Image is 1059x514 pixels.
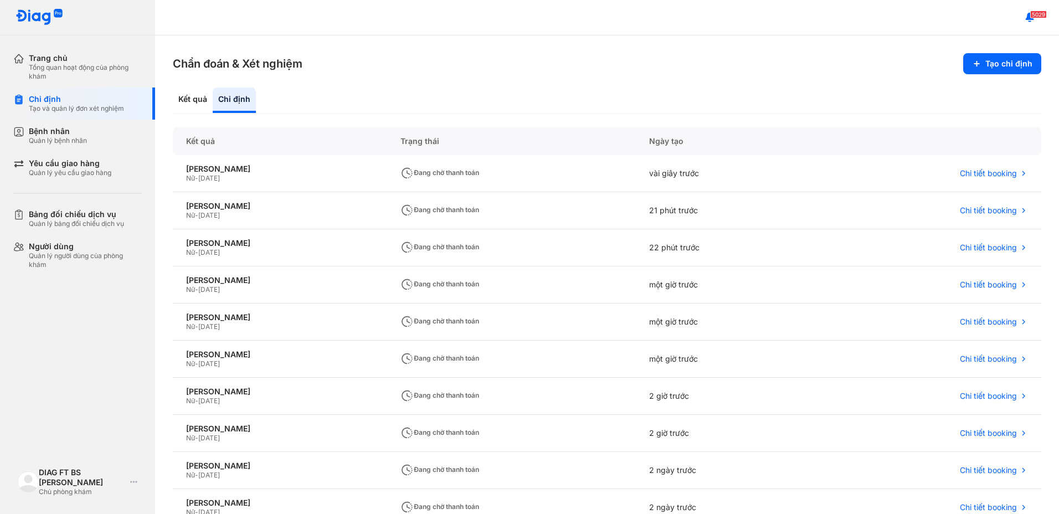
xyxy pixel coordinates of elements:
span: Nữ [186,397,195,405]
span: [DATE] [198,322,220,331]
span: - [195,434,198,442]
h3: Chẩn đoán & Xét nghiệm [173,56,302,71]
div: vài giây trước [636,155,818,192]
span: Đang chờ thanh toán [400,391,479,399]
span: - [195,285,198,294]
div: Yêu cầu giao hàng [29,158,111,168]
div: một giờ trước [636,304,818,341]
span: [DATE] [198,248,220,256]
div: Ngày tạo [636,127,818,155]
div: [PERSON_NAME] [186,275,374,285]
span: Chi tiết booking [960,502,1017,512]
img: logo [16,9,63,26]
span: Chi tiết booking [960,465,1017,475]
div: Bệnh nhân [29,126,87,136]
div: một giờ trước [636,341,818,378]
div: 2 giờ trước [636,415,818,452]
div: Quản lý người dùng của phòng khám [29,251,142,269]
span: 5029 [1030,11,1047,18]
span: Chi tiết booking [960,280,1017,290]
div: Tổng quan hoạt động của phòng khám [29,63,142,81]
div: Chỉ định [29,94,124,104]
span: Đang chờ thanh toán [400,354,479,362]
div: DIAG FT BS [PERSON_NAME] [39,467,126,487]
div: [PERSON_NAME] [186,238,374,248]
div: Kết quả [173,127,387,155]
span: Đang chờ thanh toán [400,465,479,474]
span: Đang chờ thanh toán [400,502,479,511]
span: Nữ [186,471,195,479]
div: [PERSON_NAME] [186,424,374,434]
span: Chi tiết booking [960,168,1017,178]
span: Đang chờ thanh toán [400,168,479,177]
span: Chi tiết booking [960,354,1017,364]
span: - [195,248,198,256]
div: [PERSON_NAME] [186,498,374,508]
span: - [195,174,198,182]
div: 21 phút trước [636,192,818,229]
div: Kết quả [173,88,213,113]
span: [DATE] [198,174,220,182]
span: Chi tiết booking [960,205,1017,215]
span: - [195,397,198,405]
span: Chi tiết booking [960,243,1017,253]
span: [DATE] [198,285,220,294]
span: Nữ [186,285,195,294]
span: - [195,471,198,479]
div: [PERSON_NAME] [186,349,374,359]
span: - [195,322,198,331]
span: Chi tiết booking [960,391,1017,401]
button: Tạo chỉ định [963,53,1041,74]
span: [DATE] [198,434,220,442]
div: 22 phút trước [636,229,818,266]
div: [PERSON_NAME] [186,387,374,397]
span: Nữ [186,211,195,219]
div: một giờ trước [636,266,818,304]
span: Nữ [186,248,195,256]
span: Đang chờ thanh toán [400,280,479,288]
span: - [195,359,198,368]
span: [DATE] [198,211,220,219]
div: Người dùng [29,241,142,251]
span: Nữ [186,359,195,368]
div: [PERSON_NAME] [186,164,374,174]
span: [DATE] [198,397,220,405]
div: Trang chủ [29,53,142,63]
span: Nữ [186,322,195,331]
span: [DATE] [198,359,220,368]
div: Chủ phòng khám [39,487,126,496]
div: 2 ngày trước [636,452,818,489]
img: logo [18,471,39,492]
div: Tạo và quản lý đơn xét nghiệm [29,104,124,113]
span: Nữ [186,434,195,442]
div: Chỉ định [213,88,256,113]
span: Đang chờ thanh toán [400,317,479,325]
div: [PERSON_NAME] [186,312,374,322]
div: Bảng đối chiếu dịch vụ [29,209,124,219]
div: Quản lý yêu cầu giao hàng [29,168,111,177]
div: Trạng thái [387,127,636,155]
span: Chi tiết booking [960,317,1017,327]
span: Nữ [186,174,195,182]
div: [PERSON_NAME] [186,461,374,471]
span: Đang chờ thanh toán [400,205,479,214]
div: Quản lý bệnh nhân [29,136,87,145]
div: [PERSON_NAME] [186,201,374,211]
span: Chi tiết booking [960,428,1017,438]
div: Quản lý bảng đối chiếu dịch vụ [29,219,124,228]
span: [DATE] [198,471,220,479]
span: Đang chờ thanh toán [400,428,479,436]
div: 2 giờ trước [636,378,818,415]
span: - [195,211,198,219]
span: Đang chờ thanh toán [400,243,479,251]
